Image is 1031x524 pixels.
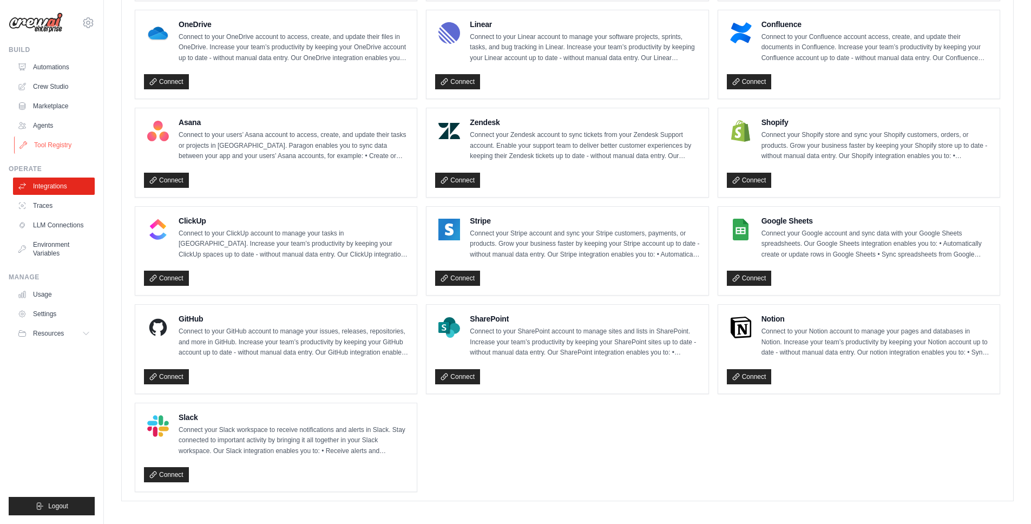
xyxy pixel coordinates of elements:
h4: ClickUp [179,215,408,226]
p: Connect to your ClickUp account to manage your tasks in [GEOGRAPHIC_DATA]. Increase your team’s p... [179,228,408,260]
a: Marketplace [13,97,95,115]
h4: Shopify [761,117,991,128]
a: Settings [13,305,95,323]
a: Connect [435,173,480,188]
p: Connect your Google account and sync data with your Google Sheets spreadsheets. Our Google Sheets... [761,228,991,260]
p: Connect to your users’ Asana account to access, create, and update their tasks or projects in [GE... [179,130,408,162]
a: Connect [144,173,189,188]
h4: Linear [470,19,699,30]
a: Connect [727,74,772,89]
img: OneDrive Logo [147,22,169,44]
h4: SharePoint [470,313,699,324]
a: Crew Studio [13,78,95,95]
div: Operate [9,165,95,173]
img: Stripe Logo [438,219,460,240]
button: Resources [13,325,95,342]
a: Integrations [13,178,95,195]
a: Automations [13,58,95,76]
h4: Confluence [761,19,991,30]
img: Zendesk Logo [438,120,460,142]
h4: GitHub [179,313,408,324]
div: Manage [9,273,95,281]
button: Logout [9,497,95,515]
span: Logout [48,502,68,510]
a: Traces [13,197,95,214]
p: Connect your Slack workspace to receive notifications and alerts in Slack. Stay connected to impo... [179,425,408,457]
a: Usage [13,286,95,303]
a: Environment Variables [13,236,95,262]
a: Connect [435,271,480,286]
a: Connect [435,74,480,89]
img: Confluence Logo [730,22,752,44]
a: Connect [727,369,772,384]
p: Connect your Stripe account and sync your Stripe customers, payments, or products. Grow your busi... [470,228,699,260]
a: Connect [144,467,189,482]
span: Resources [33,329,64,338]
h4: Google Sheets [761,215,991,226]
p: Connect your Zendesk account to sync tickets from your Zendesk Support account. Enable your suppo... [470,130,699,162]
img: GitHub Logo [147,317,169,338]
img: ClickUp Logo [147,219,169,240]
img: Google Sheets Logo [730,219,752,240]
img: Notion Logo [730,317,752,338]
p: Connect your Shopify store and sync your Shopify customers, orders, or products. Grow your busine... [761,130,991,162]
p: Connect to your Notion account to manage your pages and databases in Notion. Increase your team’s... [761,326,991,358]
img: Logo [9,12,63,33]
img: SharePoint Logo [438,317,460,338]
a: Connect [727,271,772,286]
p: Connect to your SharePoint account to manage sites and lists in SharePoint. Increase your team’s ... [470,326,699,358]
a: Connect [144,74,189,89]
h4: Notion [761,313,991,324]
h4: Stripe [470,215,699,226]
p: Connect to your OneDrive account to access, create, and update their files in OneDrive. Increase ... [179,32,408,64]
h4: OneDrive [179,19,408,30]
div: Build [9,45,95,54]
img: Asana Logo [147,120,169,142]
img: Shopify Logo [730,120,752,142]
p: Connect to your GitHub account to manage your issues, releases, repositories, and more in GitHub.... [179,326,408,358]
a: Connect [144,369,189,384]
a: Connect [435,369,480,384]
h4: Asana [179,117,408,128]
h4: Slack [179,412,408,423]
a: LLM Connections [13,217,95,234]
p: Connect to your Linear account to manage your software projects, sprints, tasks, and bug tracking... [470,32,699,64]
h4: Zendesk [470,117,699,128]
img: Linear Logo [438,22,460,44]
p: Connect to your Confluence account access, create, and update their documents in Confluence. Incr... [761,32,991,64]
a: Agents [13,117,95,134]
a: Connect [727,173,772,188]
a: Connect [144,271,189,286]
img: Slack Logo [147,415,169,437]
a: Tool Registry [14,136,96,154]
